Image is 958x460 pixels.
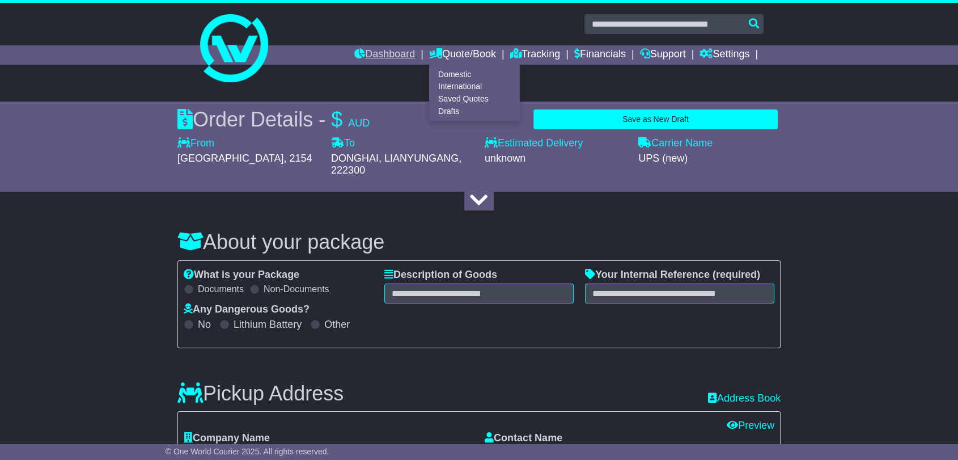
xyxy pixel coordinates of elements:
a: Saved Quotes [430,93,519,105]
label: Other [324,319,350,331]
div: unknown [485,153,627,165]
label: Carrier Name [638,137,713,150]
div: Order Details - [177,107,370,132]
label: Contact Name [485,432,562,445]
h3: Pickup Address [177,382,344,405]
span: $ [331,108,342,131]
label: To [331,137,355,150]
div: Quote/Book [429,65,520,121]
button: Save as New Draft [533,109,778,129]
label: Estimated Delivery [485,137,627,150]
a: Quote/Book [429,45,496,65]
label: Company Name [184,432,270,445]
span: [GEOGRAPHIC_DATA] [177,153,283,164]
label: Any Dangerous Goods? [184,303,310,316]
a: International [430,81,519,93]
label: What is your Package [184,269,299,281]
a: Preview [727,420,774,431]
div: UPS (new) [638,153,781,165]
label: Your Internal Reference (required) [585,269,760,281]
a: Tracking [510,45,560,65]
span: AUD [348,117,370,129]
a: Address Book [708,393,781,405]
span: , 2154 [283,153,312,164]
label: From [177,137,214,150]
a: Settings [700,45,749,65]
label: Lithium Battery [234,319,302,331]
a: Financials [574,45,626,65]
span: , 222300 [331,153,461,176]
h3: About your package [177,231,781,254]
span: DONGHAI, LIANYUNGANG [331,153,459,164]
a: Dashboard [354,45,415,65]
label: Documents [198,284,244,294]
span: © One World Courier 2025. All rights reserved. [166,447,329,456]
label: Description of Goods [384,269,497,281]
label: No [198,319,211,331]
a: Support [640,45,686,65]
a: Domestic [430,68,519,81]
a: Drafts [430,105,519,117]
label: Non-Documents [264,284,329,294]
